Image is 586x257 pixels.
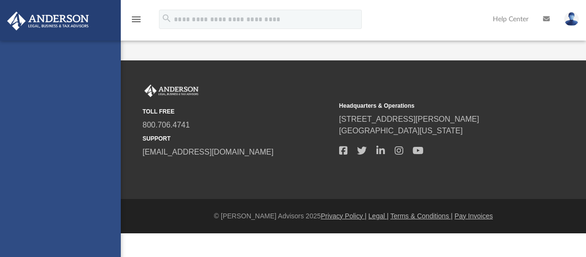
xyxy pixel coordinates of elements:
img: Anderson Advisors Platinum Portal [4,12,92,30]
a: [GEOGRAPHIC_DATA][US_STATE] [339,127,463,135]
i: menu [130,14,142,25]
a: 800.706.4741 [143,121,190,129]
i: search [161,13,172,24]
a: Terms & Conditions | [390,212,453,220]
img: Anderson Advisors Platinum Portal [143,85,200,97]
small: Headquarters & Operations [339,101,529,110]
a: Legal | [369,212,389,220]
a: [EMAIL_ADDRESS][DOMAIN_NAME] [143,148,273,156]
img: User Pic [564,12,579,26]
small: SUPPORT [143,134,332,143]
small: TOLL FREE [143,107,332,116]
a: [STREET_ADDRESS][PERSON_NAME] [339,115,479,123]
a: Privacy Policy | [321,212,367,220]
a: menu [130,18,142,25]
a: Pay Invoices [455,212,493,220]
div: © [PERSON_NAME] Advisors 2025 [121,211,586,221]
